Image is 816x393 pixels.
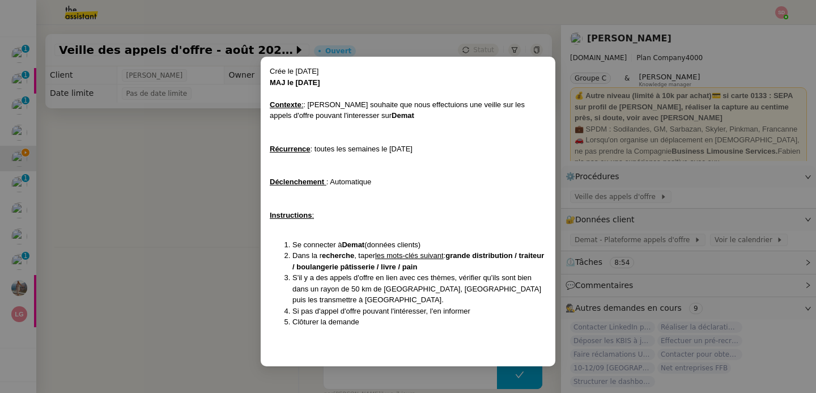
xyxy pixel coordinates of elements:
div: : [PERSON_NAME] souhaite que nous effectuions une veille sur les appels d'offre pouvant l'interes... [270,99,546,121]
strong: echerche [322,251,354,260]
u: Déclenchement [270,178,324,186]
u: Instructions [270,211,312,219]
u: : [301,100,304,109]
strong: Demat [392,111,414,120]
li: S'il y a des appels d'offre en lien avec ces thèmes, vérifier qu'ils sont bien dans un rayon de 5... [292,272,546,306]
strong: Demat [342,240,364,249]
u: Contexte [270,100,301,109]
u: : [312,211,314,219]
strong: MAJ le [DATE] [270,78,320,87]
div: : Automatique [270,176,546,188]
li: Dans la r , taper : [292,250,546,272]
span: Crée le [DATE] [270,67,318,75]
li: Si pas d'appel d'offre pouvant l'intéresser, l'en informer [292,306,546,317]
div: : toutes les semaines le [DATE] [270,143,546,155]
li: Se connecter à (données clients) [292,239,546,251]
u: Récurrence [270,145,311,153]
li: Clôturer la demande [292,316,546,328]
u: les mots-clés suivant [375,251,444,260]
strong: grande distribution / traiteur / boulangerie pâtisserie / livre / pain [292,251,544,271]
